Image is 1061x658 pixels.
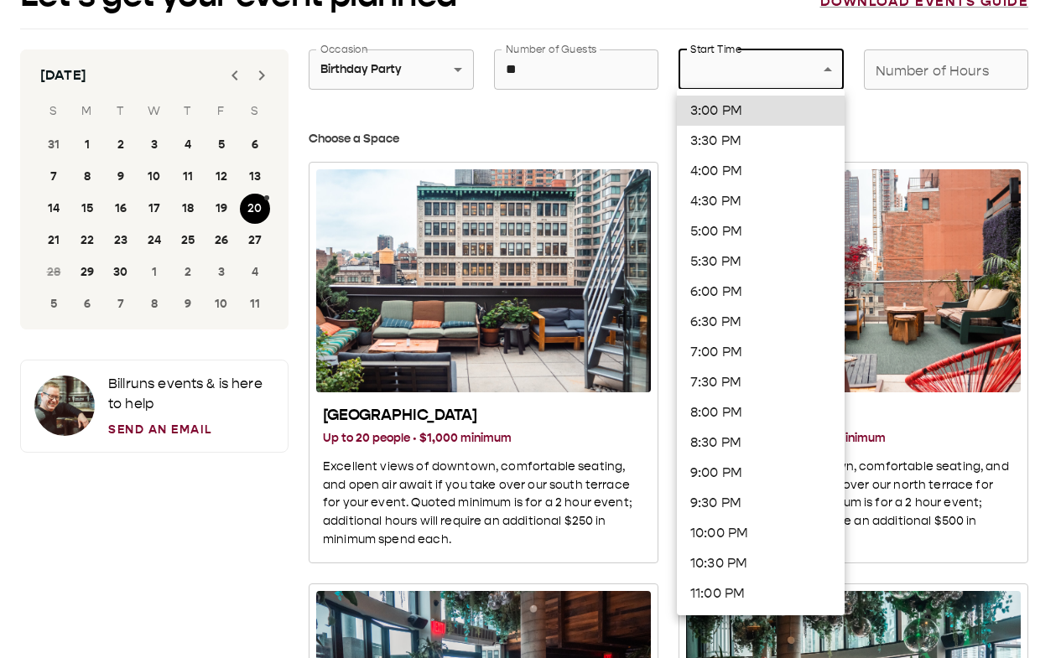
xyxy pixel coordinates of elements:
[677,367,845,397] li: 7:30 PM
[677,488,845,518] li: 9:30 PM
[677,96,845,126] li: 3:00 PM
[677,156,845,186] li: 4:00 PM
[677,337,845,367] li: 7:00 PM
[677,578,845,609] li: 11:00 PM
[677,246,845,277] li: 5:30 PM
[677,277,845,307] li: 6:00 PM
[677,397,845,427] li: 8:00 PM
[677,518,845,548] li: 10:00 PM
[677,458,845,488] li: 9:00 PM
[677,186,845,216] li: 4:30 PM
[677,216,845,246] li: 5:00 PM
[677,427,845,458] li: 8:30 PM
[677,307,845,337] li: 6:30 PM
[677,126,845,156] li: 3:30 PM
[677,548,845,578] li: 10:30 PM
